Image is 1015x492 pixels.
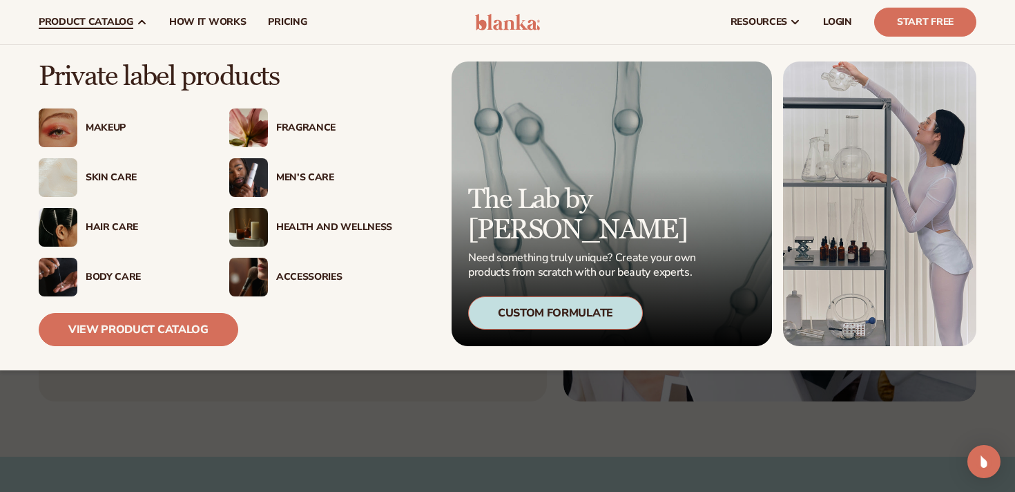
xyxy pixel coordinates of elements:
[967,445,1000,478] div: Open Intercom Messenger
[39,258,202,296] a: Male hand applying moisturizer. Body Care
[229,158,268,197] img: Male holding moisturizer bottle.
[783,61,976,346] img: Female in lab with equipment.
[229,258,392,296] a: Female with makeup brush. Accessories
[86,222,202,234] div: Hair Care
[452,61,772,346] a: Microscopic product formula. The Lab by [PERSON_NAME] Need something truly unique? Create your ow...
[276,272,392,283] div: Accessories
[468,184,700,245] p: The Lab by [PERSON_NAME]
[86,172,202,184] div: Skin Care
[229,158,392,197] a: Male holding moisturizer bottle. Men’s Care
[823,17,852,28] span: LOGIN
[86,122,202,134] div: Makeup
[229,208,392,247] a: Candles and incense on table. Health And Wellness
[276,172,392,184] div: Men’s Care
[39,258,77,296] img: Male hand applying moisturizer.
[475,14,541,30] img: logo
[874,8,976,37] a: Start Free
[39,158,77,197] img: Cream moisturizer swatch.
[39,208,202,247] a: Female hair pulled back with clips. Hair Care
[468,251,700,280] p: Need something truly unique? Create your own products from scratch with our beauty experts.
[39,158,202,197] a: Cream moisturizer swatch. Skin Care
[39,108,77,147] img: Female with glitter eye makeup.
[276,222,392,234] div: Health And Wellness
[169,17,246,28] span: How It Works
[276,122,392,134] div: Fragrance
[229,208,268,247] img: Candles and incense on table.
[39,17,133,28] span: product catalog
[39,61,392,92] p: Private label products
[268,17,307,28] span: pricing
[468,296,643,330] div: Custom Formulate
[229,258,268,296] img: Female with makeup brush.
[39,108,202,147] a: Female with glitter eye makeup. Makeup
[86,272,202,283] div: Body Care
[731,17,787,28] span: resources
[229,108,268,147] img: Pink blooming flower.
[39,208,77,247] img: Female hair pulled back with clips.
[39,313,238,346] a: View Product Catalog
[229,108,392,147] a: Pink blooming flower. Fragrance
